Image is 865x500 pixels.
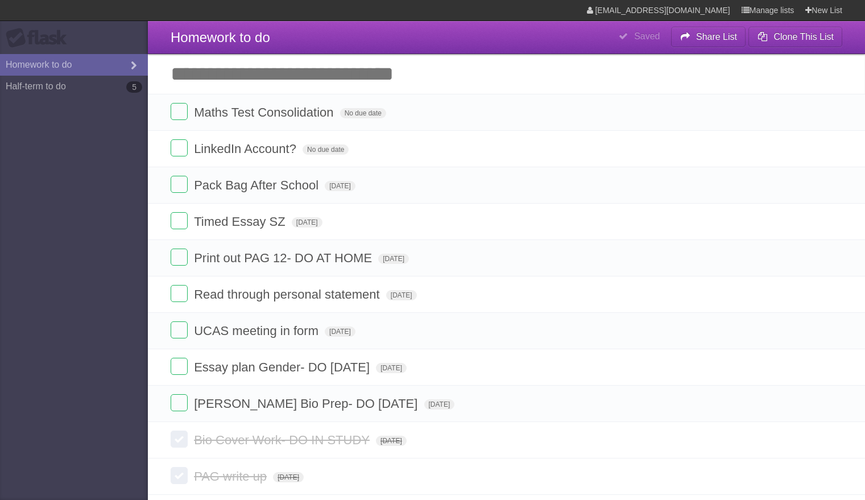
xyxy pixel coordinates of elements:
span: [DATE] [376,363,407,373]
span: Bio Cover Work- DO IN STUDY [194,433,373,447]
span: Read through personal statement [194,287,383,301]
span: [DATE] [325,181,355,191]
span: No due date [340,108,386,118]
label: Done [171,431,188,448]
div: Flask [6,28,74,48]
span: Essay plan Gender- DO [DATE] [194,360,373,374]
label: Done [171,467,188,484]
span: [PERSON_NAME] Bio Prep- DO [DATE] [194,396,420,411]
label: Done [171,249,188,266]
span: Print out PAG 12- DO AT HOME [194,251,375,265]
label: Done [171,358,188,375]
span: UCAS meeting in form [194,324,321,338]
span: [DATE] [424,399,455,410]
b: Clone This List [773,32,834,42]
span: [DATE] [378,254,409,264]
b: 5 [126,81,142,93]
label: Done [171,176,188,193]
label: Done [171,212,188,229]
span: [DATE] [273,472,304,482]
span: Maths Test Consolidation [194,105,336,119]
b: Saved [634,31,660,41]
label: Done [171,394,188,411]
span: [DATE] [292,217,322,228]
label: Done [171,103,188,120]
label: Done [171,139,188,156]
button: Share List [671,27,746,47]
span: LinkedIn Account? [194,142,299,156]
button: Clone This List [748,27,842,47]
span: Pack Bag After School [194,178,321,192]
b: Share List [696,32,737,42]
span: No due date [303,144,349,155]
label: Done [171,321,188,338]
span: Timed Essay SZ [194,214,288,229]
span: [DATE] [376,436,407,446]
span: [DATE] [325,327,355,337]
span: Homework to do [171,30,270,45]
span: PAG write up [194,469,270,484]
label: Done [171,285,188,302]
span: [DATE] [386,290,417,300]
